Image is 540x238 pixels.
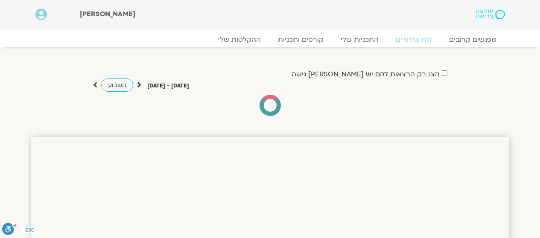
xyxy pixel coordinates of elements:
a: התכניות שלי [332,35,387,44]
a: לוח שידורים [387,35,441,44]
p: [DATE] - [DATE] [147,81,189,90]
a: קורסים ותכניות [269,35,332,44]
span: [PERSON_NAME] [80,9,135,19]
a: מפגשים קרובים [441,35,505,44]
nav: Menu [35,35,505,44]
a: השבוע [101,78,133,92]
span: השבוע [108,81,126,89]
label: הצג רק הרצאות להם יש [PERSON_NAME] גישה [292,70,440,78]
a: ההקלטות שלי [210,35,269,44]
